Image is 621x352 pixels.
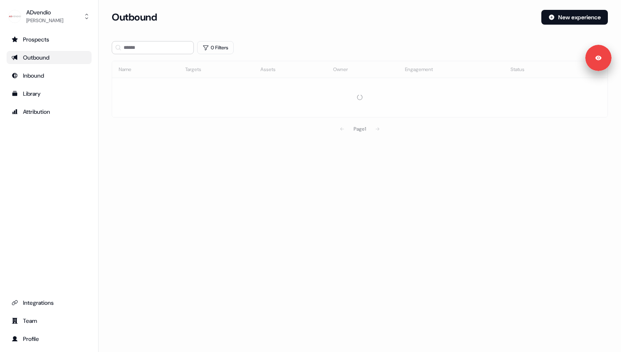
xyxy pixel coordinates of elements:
a: Go to Inbound [7,69,92,82]
div: Inbound [11,71,87,80]
div: Profile [11,335,87,343]
div: Outbound [11,53,87,62]
button: New experience [541,10,608,25]
h3: Outbound [112,11,157,23]
div: Integrations [11,299,87,307]
a: Go to integrations [7,296,92,309]
button: ADvendio[PERSON_NAME] [7,7,92,26]
div: Library [11,90,87,98]
div: Team [11,317,87,325]
a: Go to team [7,314,92,327]
a: Go to outbound experience [7,51,92,64]
div: ADvendio [26,8,63,16]
div: Prospects [11,35,87,44]
a: Go to profile [7,332,92,345]
a: Go to attribution [7,105,92,118]
a: Go to prospects [7,33,92,46]
div: [PERSON_NAME] [26,16,63,25]
button: 0 Filters [197,41,234,54]
a: Go to templates [7,87,92,100]
div: Attribution [11,108,87,116]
